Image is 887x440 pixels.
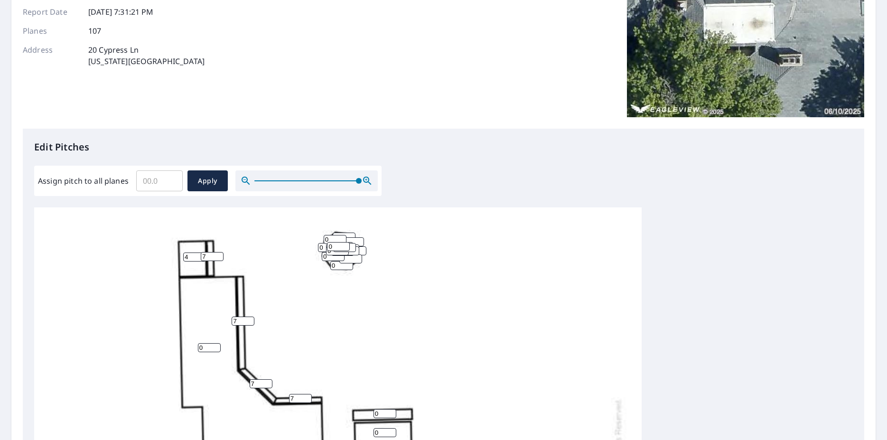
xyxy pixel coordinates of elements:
p: [DATE] 7:31:21 PM [88,6,154,18]
p: 107 [88,25,101,37]
span: Apply [195,175,220,187]
p: Planes [23,25,80,37]
input: 00.0 [136,168,183,194]
p: Address [23,44,80,67]
p: Report Date [23,6,80,18]
p: 20 Cypress Ln [US_STATE][GEOGRAPHIC_DATA] [88,44,205,67]
label: Assign pitch to all planes [38,175,129,187]
button: Apply [187,170,228,191]
p: Edit Pitches [34,140,853,154]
